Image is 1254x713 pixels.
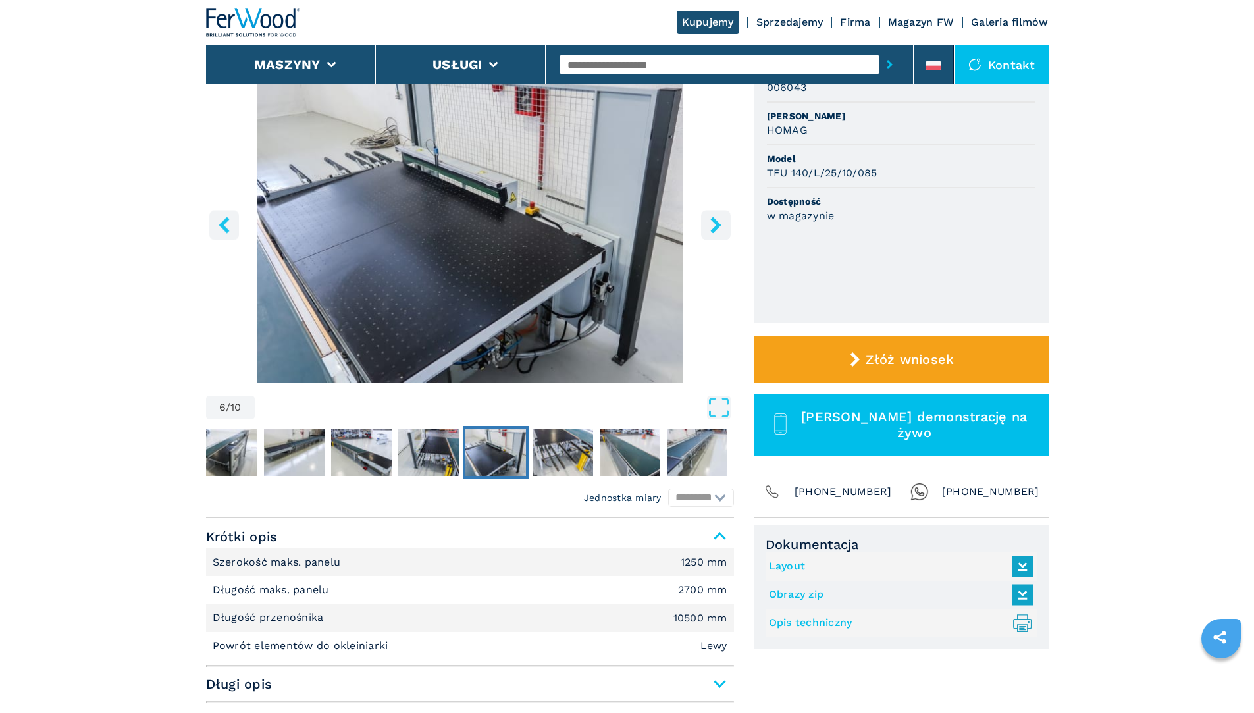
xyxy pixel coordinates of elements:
[264,429,325,476] img: 4d4048f2ef1c9e16b4d7ecc51b54ca73
[258,396,731,419] button: Open Fullscreen
[530,426,596,479] button: Go to Slide 7
[767,165,877,180] h3: TFU 140/L/25/10/085
[127,426,655,479] nav: Thumbnail Navigation
[597,426,663,479] button: Go to Slide 8
[533,429,593,476] img: c338c1090fabf9f6ad550e2eae08e7cb
[206,63,734,383] img: Powroty Do Paneli HOMAG TFU 140/L/25/10/085
[731,426,797,479] button: Go to Slide 10
[331,429,392,476] img: c2c9d2299989f4564a27c922739047f4
[206,63,734,383] div: Go to Slide 6
[194,426,260,479] button: Go to Slide 2
[767,152,1035,165] span: Model
[230,402,242,413] span: 10
[1203,621,1236,654] a: sharethis
[677,11,739,34] a: Kupujemy
[432,57,483,72] button: Usługi
[769,556,1027,577] a: Layout
[398,429,459,476] img: f15f5884d6fc2a8d7e5e8325fd93c1cd
[206,672,734,696] span: Długi opis
[795,409,1033,440] span: [PERSON_NAME] demonstrację na żywo
[213,555,344,569] p: Szerokość maks. panelu
[888,16,954,28] a: Magazyn FW
[206,548,734,660] div: Krótki opis
[767,109,1035,122] span: [PERSON_NAME]
[219,402,226,413] span: 6
[1198,654,1244,703] iframe: Chat
[754,336,1049,383] button: Złóż wniosek
[879,49,900,80] button: submit-button
[213,583,332,597] p: Długość maks. panelu
[756,16,823,28] a: Sprzedajemy
[206,525,734,548] span: Krótki opis
[971,16,1049,28] a: Galeria filmów
[769,612,1027,634] a: Opis techniczny
[955,45,1049,84] div: Kontakt
[667,429,727,476] img: ad26884bf21344c98a9a74421eac5d95
[866,352,954,367] span: Złóż wniosek
[209,210,239,240] button: left-button
[769,584,1027,606] a: Obrazy zip
[600,429,660,476] img: 6871e1f62aa1ea3278aac9a90a9f3e61
[396,426,461,479] button: Go to Slide 5
[261,426,327,479] button: Go to Slide 3
[766,537,1037,552] span: Dokumentacja
[754,394,1049,456] button: [PERSON_NAME] demonstrację na żywo
[213,610,327,625] p: Długość przenośnika
[681,557,727,568] em: 1250 mm
[700,641,727,651] em: Lewy
[673,613,727,623] em: 10500 mm
[910,483,929,501] img: Whatsapp
[206,8,301,37] img: Ferwood
[678,585,727,595] em: 2700 mm
[795,483,892,501] span: [PHONE_NUMBER]
[254,57,321,72] button: Maszyny
[767,80,807,95] h3: 006043
[584,491,662,504] em: Jednostka miary
[328,426,394,479] button: Go to Slide 4
[763,483,781,501] img: Phone
[664,426,730,479] button: Go to Slide 9
[226,402,230,413] span: /
[942,483,1039,501] span: [PHONE_NUMBER]
[767,208,835,223] h3: w magazynie
[701,210,731,240] button: right-button
[465,429,526,476] img: e0f10bd523ad30eceafbdc8de3ead796
[968,58,981,71] img: Kontakt
[197,429,257,476] img: 911a513c40523c6f9e36c34b6eb7ab75
[840,16,870,28] a: Firma
[463,426,529,479] button: Go to Slide 6
[767,195,1035,208] span: Dostępność
[213,639,392,653] p: Powrót elementów do okleiniarki
[767,122,808,138] h3: HOMAG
